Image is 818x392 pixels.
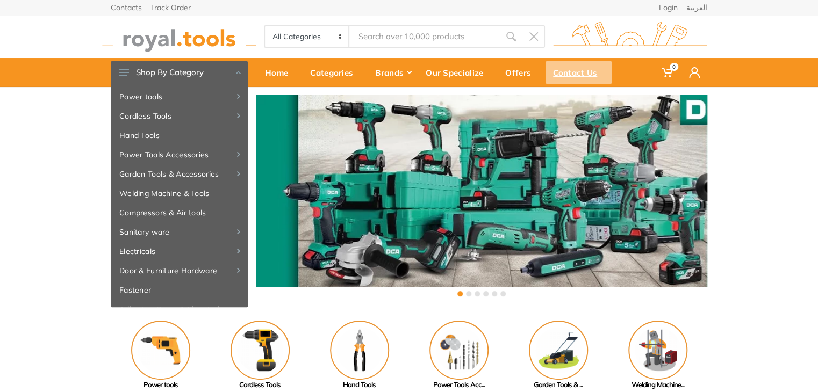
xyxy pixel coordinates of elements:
div: Garden Tools & ... [508,380,608,390]
a: Power Tools Acc... [409,321,508,390]
a: Contacts [111,4,142,11]
a: Track Order [150,4,191,11]
img: Royal - Power tools [131,321,190,380]
a: Categories [303,58,368,87]
a: Adhesive, Spray & Chemical [111,300,248,319]
span: 0 [670,63,678,71]
a: Home [257,58,303,87]
a: Hand Tools [111,126,248,145]
a: Fastener [111,280,248,300]
a: Offers [498,58,546,87]
a: Our Specialize [418,58,498,87]
div: Contact Us [546,61,612,84]
div: Offers [498,61,546,84]
a: Hand Tools [310,321,409,390]
div: Brands [368,61,418,84]
a: 0 [654,58,681,87]
select: Category [265,26,349,47]
a: Garden Tools & Accessories [111,164,248,184]
a: Cordless Tools [210,321,310,390]
div: Power Tools Acc... [409,380,508,390]
a: Power tools [111,321,210,390]
a: Electricals [111,242,248,261]
div: Power tools [111,380,210,390]
a: Welding Machine & Tools [111,184,248,203]
a: Door & Furniture Hardware [111,261,248,280]
div: Categories [303,61,368,84]
div: Home [257,61,303,84]
div: Hand Tools [310,380,409,390]
a: Garden Tools & ... [508,321,608,390]
a: Welding Machine... [608,321,707,390]
a: Contact Us [546,58,612,87]
img: Royal - Garden Tools & Accessories [529,321,588,380]
div: Cordless Tools [210,380,310,390]
div: Welding Machine... [608,380,707,390]
a: Login [659,4,678,11]
img: royal.tools Logo [553,22,707,52]
input: Site search [349,25,500,48]
a: Power Tools Accessories [111,145,248,164]
img: Royal - Cordless Tools [231,321,290,380]
div: Our Specialize [418,61,498,84]
img: Royal - Power Tools Accessories [429,321,489,380]
img: Royal - Welding Machine & Tools [628,321,687,380]
a: Compressors & Air tools [111,203,248,222]
a: Power tools [111,87,248,106]
button: Shop By Category [111,61,248,84]
a: Sanitary ware [111,222,248,242]
a: العربية [686,4,707,11]
a: Cordless Tools [111,106,248,126]
img: Royal - Hand Tools [330,321,389,380]
img: royal.tools Logo [102,22,256,52]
